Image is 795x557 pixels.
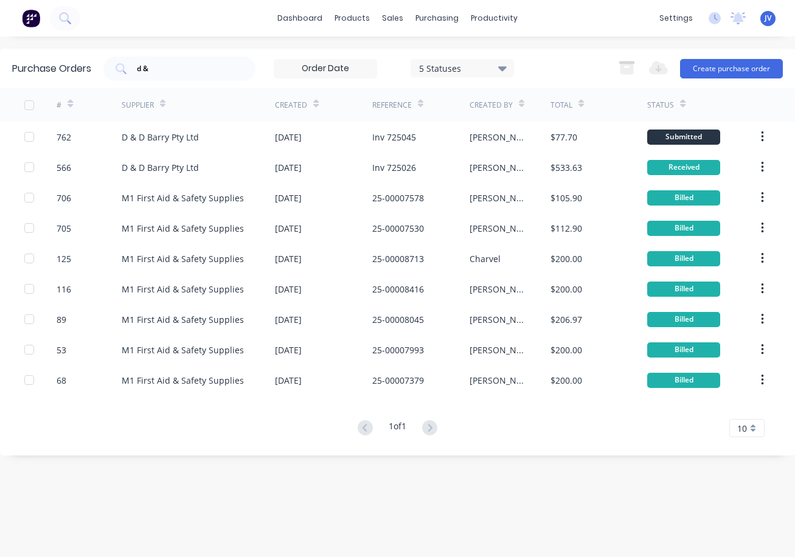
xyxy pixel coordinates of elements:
[275,374,302,387] div: [DATE]
[389,420,406,437] div: 1 of 1
[372,283,424,296] div: 25-00008416
[419,61,506,74] div: 5 Statuses
[470,192,526,204] div: [PERSON_NAME]
[647,312,720,327] div: Billed
[647,373,720,388] div: Billed
[372,252,424,265] div: 25-00008713
[122,313,244,326] div: M1 First Aid & Safety Supplies
[470,344,526,356] div: [PERSON_NAME]
[647,100,674,111] div: Status
[647,130,720,145] div: Submitted
[550,283,582,296] div: $200.00
[765,13,771,24] span: JV
[122,192,244,204] div: M1 First Aid & Safety Supplies
[271,9,328,27] a: dashboard
[372,161,416,174] div: Inv 725026
[372,313,424,326] div: 25-00008045
[470,252,501,265] div: Charvel
[275,222,302,235] div: [DATE]
[647,251,720,266] div: Billed
[372,374,424,387] div: 25-00007379
[275,344,302,356] div: [DATE]
[550,252,582,265] div: $200.00
[122,374,244,387] div: M1 First Aid & Safety Supplies
[136,63,237,75] input: Search purchase orders...
[550,161,582,174] div: $533.63
[550,222,582,235] div: $112.90
[647,221,720,236] div: Billed
[550,313,582,326] div: $206.97
[372,222,424,235] div: 25-00007530
[274,60,377,78] input: Order Date
[57,161,71,174] div: 566
[275,100,307,111] div: Created
[376,9,409,27] div: sales
[57,283,71,296] div: 116
[57,222,71,235] div: 705
[470,222,526,235] div: [PERSON_NAME]
[470,131,526,144] div: [PERSON_NAME]
[275,283,302,296] div: [DATE]
[647,282,720,297] div: Billed
[409,9,465,27] div: purchasing
[57,313,66,326] div: 89
[470,100,513,111] div: Created By
[372,192,424,204] div: 25-00007578
[122,283,244,296] div: M1 First Aid & Safety Supplies
[57,252,71,265] div: 125
[550,192,582,204] div: $105.90
[22,9,40,27] img: Factory
[550,131,577,144] div: $77.70
[57,131,71,144] div: 762
[122,222,244,235] div: M1 First Aid & Safety Supplies
[470,374,526,387] div: [PERSON_NAME]
[275,131,302,144] div: [DATE]
[57,344,66,356] div: 53
[372,100,412,111] div: Reference
[372,344,424,356] div: 25-00007993
[470,313,526,326] div: [PERSON_NAME]
[275,313,302,326] div: [DATE]
[470,161,526,174] div: [PERSON_NAME]
[372,131,416,144] div: Inv 725045
[647,160,720,175] div: Received
[550,100,572,111] div: Total
[122,161,199,174] div: D & D Barry Pty Ltd
[465,9,524,27] div: productivity
[550,374,582,387] div: $200.00
[737,422,747,435] span: 10
[122,252,244,265] div: M1 First Aid & Safety Supplies
[57,192,71,204] div: 706
[57,100,61,111] div: #
[275,161,302,174] div: [DATE]
[12,61,91,76] div: Purchase Orders
[275,192,302,204] div: [DATE]
[680,59,783,78] button: Create purchase order
[122,344,244,356] div: M1 First Aid & Safety Supplies
[122,131,199,144] div: D & D Barry Pty Ltd
[647,190,720,206] div: Billed
[57,374,66,387] div: 68
[647,342,720,358] div: Billed
[653,9,699,27] div: settings
[550,344,582,356] div: $200.00
[122,100,154,111] div: Supplier
[328,9,376,27] div: products
[275,252,302,265] div: [DATE]
[470,283,526,296] div: [PERSON_NAME]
